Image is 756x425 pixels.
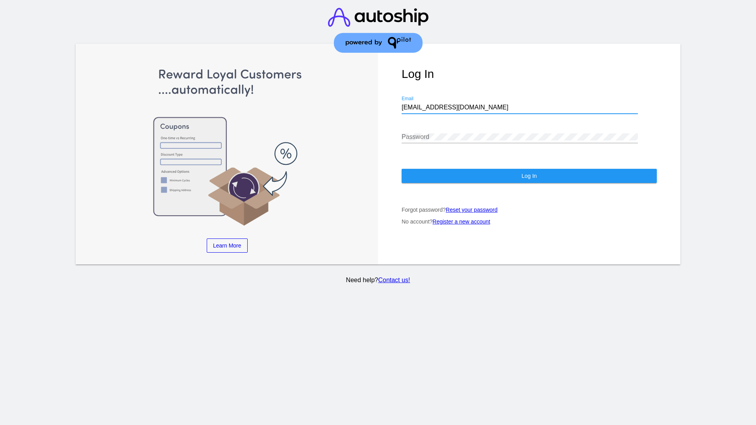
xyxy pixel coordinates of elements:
[378,277,410,283] a: Contact us!
[74,277,682,284] p: Need help?
[402,218,657,225] p: No account?
[402,207,657,213] p: Forgot password?
[100,67,355,227] img: Apply Coupons Automatically to Scheduled Orders with QPilot
[402,67,657,81] h1: Log In
[207,238,248,253] a: Learn More
[446,207,498,213] a: Reset your password
[433,218,490,225] a: Register a new account
[402,169,657,183] button: Log In
[521,173,537,179] span: Log In
[402,104,638,111] input: Email
[213,242,241,249] span: Learn More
